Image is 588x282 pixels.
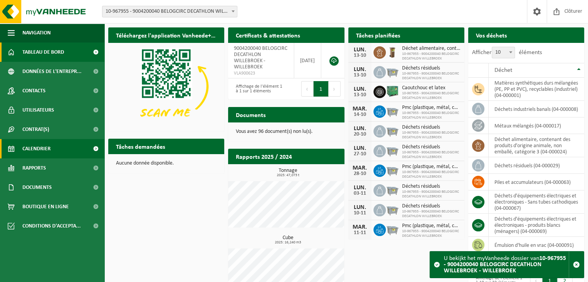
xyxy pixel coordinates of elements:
span: Navigation [22,23,51,42]
div: LUN. [352,185,368,191]
span: Utilisateurs [22,100,54,120]
button: 1 [314,81,329,97]
div: LUN. [352,145,368,151]
span: Tableau de bord [22,42,64,62]
img: PB-HB-1400-HPE-GN-01 [386,85,399,98]
h2: Vos déchets [468,27,515,42]
div: MAR. [352,106,368,112]
img: WB-2500-GAL-GY-01 [386,104,399,117]
span: 10-967955 - 9004200040 BELOGCIRC DECATHLON WILLEBROEK [402,111,460,120]
span: 10-967955 - 9004200040 BELOGCIRC DECATHLON WILLEBROEK [402,131,460,140]
div: 28-10 [352,171,368,177]
span: 10-967955 - 9004200040 BELOGCIRC DECATHLON WILLEBROEK [402,190,460,199]
p: Vous avez 96 document(s) non lu(s). [236,129,336,134]
span: Documents [22,178,52,197]
span: 10-967955 - 9004200040 BELOGCIRC DECATHLON WILLEBROEK [402,170,460,179]
img: WB-0140-HPE-BN-01 [386,45,399,58]
div: 13-10 [352,53,368,58]
span: Caoutchouc et latex [402,85,460,91]
a: Consulter les rapports [277,164,344,179]
span: Déchets résiduels [402,183,460,190]
h3: Tonnage [232,168,344,177]
img: WB-2500-GAL-GY-01 [386,223,399,236]
p: Aucune donnée disponible. [116,161,216,166]
span: Pmc (plastique, métal, carton boisson) (industriel) [402,105,460,111]
div: 13-10 [352,92,368,98]
div: Affichage de l'élément 1 à 1 sur 1 éléments [232,80,282,97]
span: Déchet alimentaire, contenant des produits d'origine animale, non emballé, catég... [402,46,460,52]
span: Pmc (plastique, métal, carton boisson) (industriel) [402,223,460,229]
td: déchets d'équipements électriques et électroniques - produits blancs (ménagers) (04-000069) [489,214,584,237]
div: 10-11 [352,211,368,216]
div: LUN. [352,204,368,211]
span: 10 [492,47,515,58]
div: 11-11 [352,230,368,236]
span: 10-967955 - 9004200040 BELOGCIRC DECATHLON WILLEBROEK - WILLEBROEK [102,6,237,17]
div: 27-10 [352,151,368,157]
button: Previous [301,81,314,97]
span: Boutique en ligne [22,197,69,216]
span: Rapports [22,158,46,178]
span: 10-967955 - 9004200040 BELOGCIRC DECATHLON WILLEBROEK [402,52,460,61]
div: 20-10 [352,132,368,137]
td: déchets d'équipements électriques et électroniques - Sans tubes cathodiques (04-000067) [489,190,584,214]
span: Calendrier [22,139,51,158]
strong: 10-967955 - 9004200040 BELOGCIRC DECATHLON WILLEBROEK - WILLEBROEK [444,255,566,274]
span: Déchets résiduels [402,144,460,150]
img: WB-2500-GAL-GY-01 [386,65,399,78]
span: 10 [492,47,515,58]
span: 10-967955 - 9004200040 BELOGCIRC DECATHLON WILLEBROEK [402,71,460,81]
div: LUN. [352,66,368,73]
span: Contacts [22,81,46,100]
h2: Certificats & attestations [228,27,308,42]
img: WB-2500-GAL-GY-01 [386,144,399,157]
span: Déchet [494,67,512,73]
h2: Documents [228,107,273,122]
span: 2025: 47,073 t [232,173,344,177]
span: 10-967955 - 9004200040 BELOGCIRC DECATHLON WILLEBROEK [402,229,460,238]
h2: Rapports 2025 / 2024 [228,149,300,164]
span: VLA900623 [234,70,288,76]
img: WB-2500-GAL-GY-01 [386,163,399,177]
span: Contrat(s) [22,120,49,139]
img: WB-2500-GAL-GY-01 [386,183,399,196]
span: 10-967955 - 9004200040 BELOGCIRC DECATHLON WILLEBROEK [402,209,460,219]
div: U bekijkt het myVanheede dossier van [444,251,569,278]
div: MAR. [352,224,368,230]
td: déchets industriels banals (04-000008) [489,101,584,117]
td: déchet alimentaire, contenant des produits d'origine animale, non emballé, catégorie 3 (04-000024) [489,134,584,157]
span: Données de l'entrepr... [22,62,82,81]
img: Download de VHEPlus App [108,43,224,130]
h2: Tâches demandées [108,139,173,154]
span: 2025: 16,240 m3 [232,241,344,245]
div: LUN. [352,126,368,132]
div: 03-11 [352,191,368,196]
div: MAR. [352,165,368,171]
span: Déchets résiduels [402,65,460,71]
label: Afficher éléments [472,49,542,56]
td: matières synthétiques durs mélangées (PE, PP et PVC), recyclables (industriel) (04-000001) [489,78,584,101]
h3: Cube [232,235,344,245]
td: émulsion d'huile en vrac (04-000091) [489,237,584,253]
span: Déchets résiduels [402,124,460,131]
td: [DATE] [294,43,322,78]
span: Pmc (plastique, métal, carton boisson) (industriel) [402,164,460,170]
div: LUN. [352,86,368,92]
button: Next [329,81,341,97]
td: métaux mélangés (04-000017) [489,117,584,134]
div: 13-10 [352,73,368,78]
span: Conditions d'accepta... [22,216,81,236]
span: Déchets résiduels [402,203,460,209]
span: 10-967955 - 9004200040 BELOGCIRC DECATHLON WILLEBROEK [402,150,460,160]
div: LUN. [352,47,368,53]
h2: Téléchargez l'application Vanheede+ maintenant! [108,27,224,42]
div: 14-10 [352,112,368,117]
img: WB-2500-GAL-GY-01 [386,203,399,216]
span: 9004200040 BELOGCIRC DECATHLON WILLEBROEK - WILLEBROEK [234,46,287,70]
img: WB-2500-GAL-GY-01 [386,124,399,137]
td: Piles et accumulateurs (04-000063) [489,174,584,190]
td: déchets résiduels (04-000029) [489,157,584,174]
h2: Tâches planifiées [348,27,408,42]
span: 10-967955 - 9004200040 BELOGCIRC DECATHLON WILLEBROEK [402,91,460,100]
